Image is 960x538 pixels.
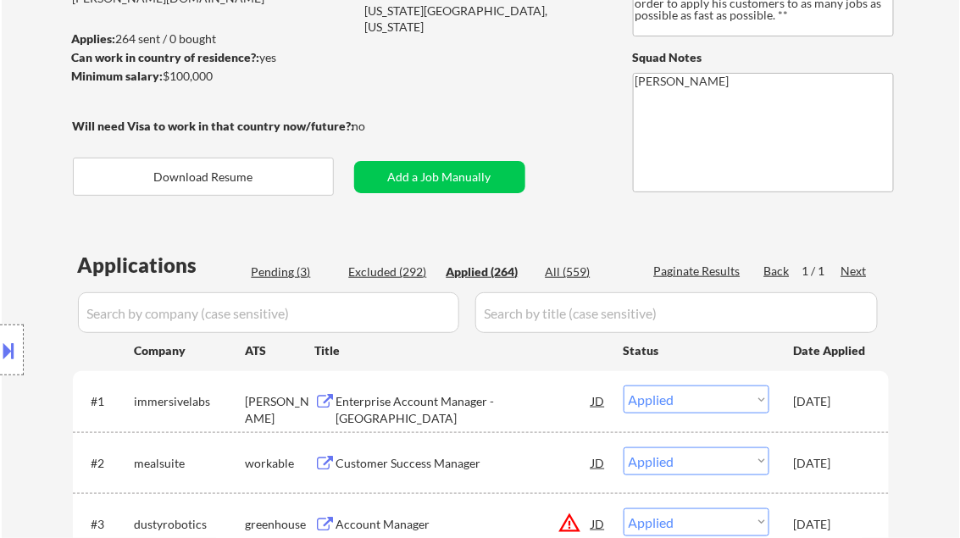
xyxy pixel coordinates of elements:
[624,335,769,365] div: Status
[591,385,608,416] div: JD
[72,49,349,66] div: yes
[447,263,531,280] div: Applied (264)
[475,292,878,333] input: Search by title (case sensitive)
[802,263,841,280] div: 1 / 1
[794,342,868,359] div: Date Applied
[336,516,592,533] div: Account Manager
[72,31,354,47] div: 264 sent / 0 bought
[591,447,608,478] div: JD
[72,68,354,85] div: $100,000
[633,49,894,66] div: Squad Notes
[349,263,434,280] div: Excluded (292)
[72,50,260,64] strong: Can work in country of residence?:
[352,118,401,135] div: no
[546,263,630,280] div: All (559)
[764,263,791,280] div: Back
[841,263,868,280] div: Next
[794,455,868,472] div: [DATE]
[794,393,868,410] div: [DATE]
[654,263,745,280] div: Paginate Results
[336,455,592,472] div: Customer Success Manager
[354,161,525,193] button: Add a Job Manually
[336,393,592,426] div: Enterprise Account Manager - [GEOGRAPHIC_DATA]
[315,342,608,359] div: Title
[72,69,164,83] strong: Minimum salary:
[72,31,116,46] strong: Applies:
[794,516,868,533] div: [DATE]
[558,511,582,535] button: warning_amber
